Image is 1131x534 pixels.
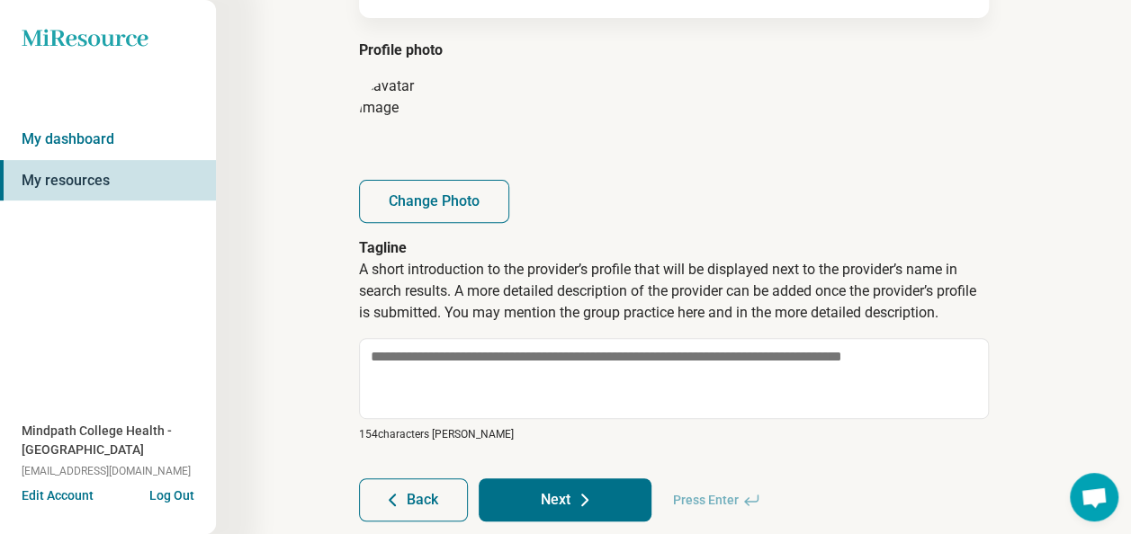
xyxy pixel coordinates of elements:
p: A short introduction to the provider’s profile that will be displayed next to the provider’s name... [359,259,989,338]
div: Open chat [1070,473,1118,521]
button: Log Out [149,486,194,501]
span: Press Enter [662,478,771,521]
span: Back [407,493,438,507]
p: 154 characters [PERSON_NAME] [359,426,989,442]
span: [EMAIL_ADDRESS][DOMAIN_NAME] [22,463,191,479]
p: Tagline [359,237,989,259]
span: Mindpath College Health - [GEOGRAPHIC_DATA] [22,422,216,459]
legend: Profile photo [359,40,989,61]
button: Change Photo [359,180,509,223]
button: Next [479,478,651,521]
img: avatar image [359,76,449,165]
button: Back [359,478,468,521]
button: Edit Account [22,486,94,505]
